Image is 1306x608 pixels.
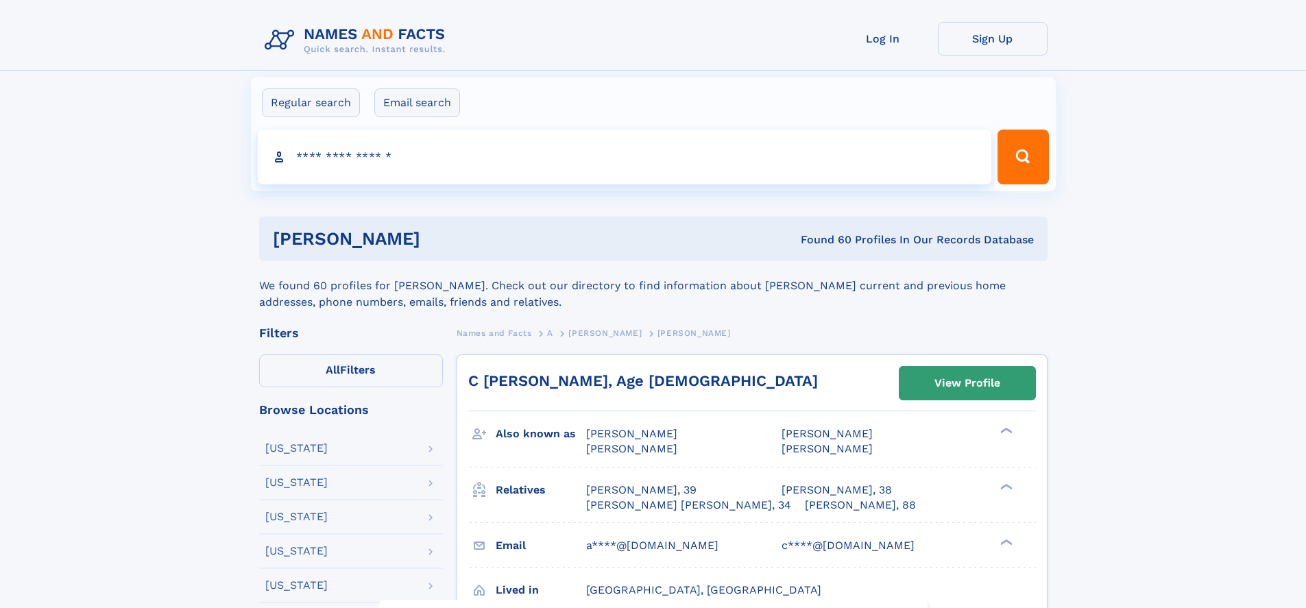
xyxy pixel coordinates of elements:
[496,422,586,446] h3: Also known as
[782,427,873,440] span: [PERSON_NAME]
[496,579,586,602] h3: Lived in
[934,367,1000,399] div: View Profile
[610,232,1034,247] div: Found 60 Profiles In Our Records Database
[259,327,443,339] div: Filters
[568,324,642,341] a: [PERSON_NAME]
[586,427,677,440] span: [PERSON_NAME]
[828,22,938,56] a: Log In
[997,426,1013,435] div: ❯
[265,546,328,557] div: [US_STATE]
[782,483,892,498] a: [PERSON_NAME], 38
[997,482,1013,491] div: ❯
[496,478,586,502] h3: Relatives
[997,537,1013,546] div: ❯
[265,443,328,454] div: [US_STATE]
[657,328,731,338] span: [PERSON_NAME]
[586,498,791,513] a: [PERSON_NAME] [PERSON_NAME], 34
[265,477,328,488] div: [US_STATE]
[259,404,443,416] div: Browse Locations
[259,354,443,387] label: Filters
[259,261,1048,311] div: We found 60 profiles for [PERSON_NAME]. Check out our directory to find information about [PERSON...
[805,498,916,513] a: [PERSON_NAME], 88
[265,511,328,522] div: [US_STATE]
[899,367,1035,400] a: View Profile
[586,583,821,596] span: [GEOGRAPHIC_DATA], [GEOGRAPHIC_DATA]
[374,88,460,117] label: Email search
[258,130,992,184] input: search input
[326,363,340,376] span: All
[496,534,586,557] h3: Email
[262,88,360,117] label: Regular search
[568,328,642,338] span: [PERSON_NAME]
[547,328,553,338] span: A
[273,230,611,247] h1: [PERSON_NAME]
[586,483,697,498] a: [PERSON_NAME], 39
[997,130,1048,184] button: Search Button
[468,372,818,389] a: C [PERSON_NAME], Age [DEMOGRAPHIC_DATA]
[265,580,328,591] div: [US_STATE]
[782,442,873,455] span: [PERSON_NAME]
[938,22,1048,56] a: Sign Up
[259,22,457,59] img: Logo Names and Facts
[457,324,532,341] a: Names and Facts
[547,324,553,341] a: A
[586,442,677,455] span: [PERSON_NAME]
